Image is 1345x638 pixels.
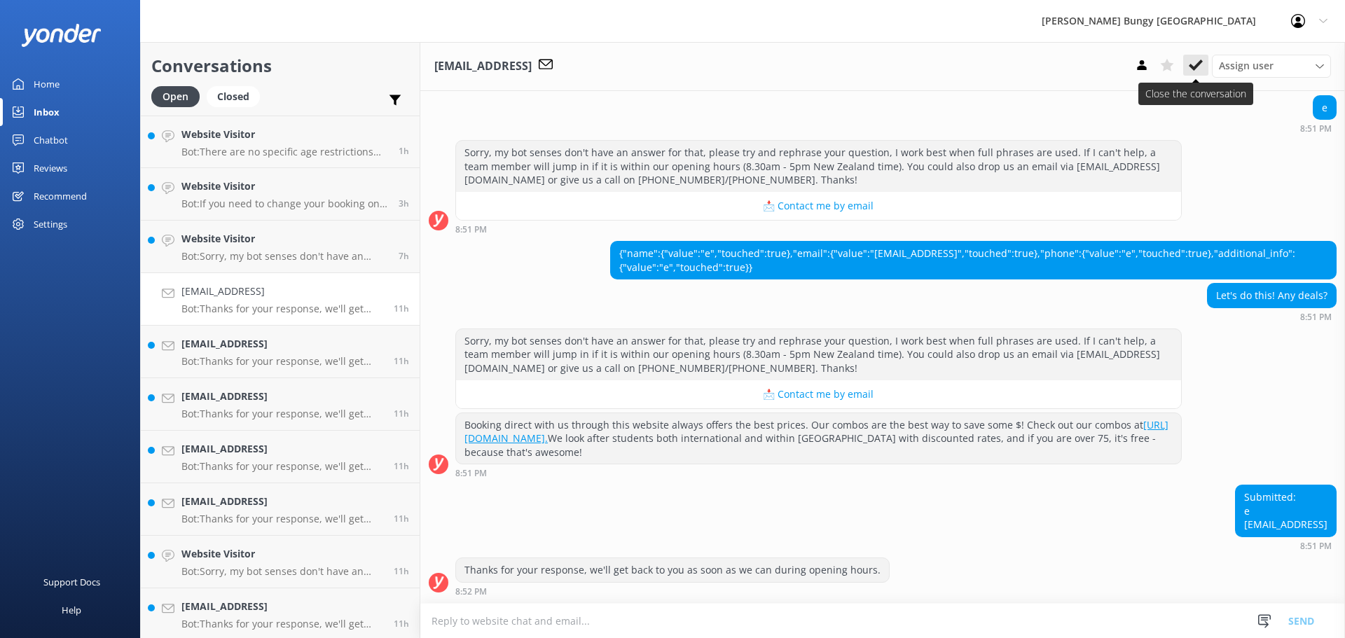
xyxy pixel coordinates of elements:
h4: Website Visitor [181,179,388,194]
a: Website VisitorBot:Sorry, my bot senses don't have an answer for that, please try and rephrase yo... [141,221,420,273]
p: Bot: Sorry, my bot senses don't have an answer for that, please try and rephrase your question, I... [181,565,383,578]
a: Website VisitorBot:If you need to change your booking on the day, please call us at [PHONE_NUMBER... [141,168,420,221]
div: Inbox [34,98,60,126]
p: Bot: Thanks for your response, we'll get back to you as soon as we can during opening hours. [181,618,383,630]
span: Aug 30 2025 08:46pm (UTC +12:00) Pacific/Auckland [394,618,409,630]
div: Aug 30 2025 08:51pm (UTC +12:00) Pacific/Auckland [455,468,1182,478]
a: Closed [207,88,267,104]
span: Aug 30 2025 08:46pm (UTC +12:00) Pacific/Auckland [394,565,409,577]
div: Thanks for your response, we'll get back to you as soon as we can during opening hours. [456,558,889,582]
div: Submitted: e [EMAIL_ADDRESS] [1236,485,1336,536]
div: Home [34,70,60,98]
strong: 8:51 PM [1300,313,1332,321]
a: [EMAIL_ADDRESS]Bot:Thanks for your response, we'll get back to you as soon as we can during openi... [141,273,420,326]
div: Support Docs [43,568,100,596]
div: Booking direct with us through this website always offers the best prices. Our combos are the bes... [456,413,1181,464]
div: Chatbot [34,126,68,154]
strong: 8:51 PM [455,226,487,234]
strong: 8:52 PM [455,588,487,596]
div: Aug 30 2025 08:51pm (UTC +12:00) Pacific/Auckland [1235,541,1337,550]
span: Aug 30 2025 08:47pm (UTC +12:00) Pacific/Auckland [394,513,409,525]
h4: Website Visitor [181,546,383,562]
div: Closed [207,86,260,107]
div: Aug 30 2025 08:51pm (UTC +12:00) Pacific/Auckland [455,224,1182,234]
a: Website VisitorBot:Sorry, my bot senses don't have an answer for that, please try and rephrase yo... [141,536,420,588]
a: [EMAIL_ADDRESS]Bot:Thanks for your response, we'll get back to you as soon as we can during openi... [141,378,420,431]
p: Bot: Sorry, my bot senses don't have an answer for that, please try and rephrase your question, I... [181,250,388,263]
span: Aug 31 2025 01:12am (UTC +12:00) Pacific/Auckland [399,250,409,262]
div: Let's do this! Any deals? [1208,284,1336,307]
h4: [EMAIL_ADDRESS] [181,389,383,404]
p: Bot: Thanks for your response, we'll get back to you as soon as we can during opening hours. [181,303,383,315]
p: Bot: If you need to change your booking on the day, please call us at [PHONE_NUMBER] or [PHONE_NU... [181,197,388,210]
h4: Website Visitor [181,127,388,142]
button: 📩 Contact me by email [456,192,1181,220]
span: Assign user [1219,58,1274,74]
button: 📩 Contact me by email [456,380,1181,408]
img: yonder-white-logo.png [21,24,102,47]
p: Bot: There are no specific age restrictions for older customers, as long as you meet the minimum ... [181,146,388,158]
span: Aug 31 2025 07:37am (UTC +12:00) Pacific/Auckland [399,145,409,157]
div: Aug 30 2025 08:51pm (UTC +12:00) Pacific/Auckland [1207,312,1337,321]
h4: [EMAIL_ADDRESS] [181,441,383,457]
p: Bot: Thanks for your response, we'll get back to you as soon as we can during opening hours. [181,460,383,473]
h4: [EMAIL_ADDRESS] [181,494,383,509]
div: Sorry, my bot senses don't have an answer for that, please try and rephrase your question, I work... [456,141,1181,192]
strong: 8:51 PM [455,469,487,478]
span: Aug 30 2025 08:47pm (UTC +12:00) Pacific/Auckland [394,460,409,472]
div: {"name":{"value":"e","touched":true},"email":{"value":"[EMAIL_ADDRESS]","touched":true},"phone":{... [611,242,1336,279]
p: Bot: Thanks for your response, we'll get back to you as soon as we can during opening hours. [181,408,383,420]
h3: [EMAIL_ADDRESS] [434,57,532,76]
span: Aug 30 2025 08:51pm (UTC +12:00) Pacific/Auckland [394,303,409,314]
div: Help [62,596,81,624]
a: [URL][DOMAIN_NAME]. [464,418,1168,445]
p: Bot: Thanks for your response, we'll get back to you as soon as we can during opening hours. [181,513,383,525]
div: Aug 30 2025 08:51pm (UTC +12:00) Pacific/Auckland [1300,123,1337,133]
p: Bot: Thanks for your response, we'll get back to you as soon as we can during opening hours. [181,355,383,368]
a: [EMAIL_ADDRESS]Bot:Thanks for your response, we'll get back to you as soon as we can during openi... [141,326,420,378]
span: Aug 30 2025 08:47pm (UTC +12:00) Pacific/Auckland [394,408,409,419]
div: Aug 30 2025 08:52pm (UTC +12:00) Pacific/Auckland [455,586,890,596]
h4: [EMAIL_ADDRESS] [181,336,383,352]
div: e [1313,96,1336,120]
span: Aug 30 2025 08:48pm (UTC +12:00) Pacific/Auckland [394,355,409,367]
span: Aug 31 2025 05:05am (UTC +12:00) Pacific/Auckland [399,197,409,209]
div: Assign User [1212,55,1331,77]
div: Sorry, my bot senses don't have an answer for that, please try and rephrase your question, I work... [456,329,1181,380]
div: Reviews [34,154,67,182]
h4: [EMAIL_ADDRESS] [181,284,383,299]
a: [EMAIL_ADDRESS]Bot:Thanks for your response, we'll get back to you as soon as we can during openi... [141,483,420,536]
h4: [EMAIL_ADDRESS] [181,599,383,614]
strong: 8:51 PM [1300,125,1332,133]
a: [EMAIL_ADDRESS]Bot:Thanks for your response, we'll get back to you as soon as we can during openi... [141,431,420,483]
h2: Conversations [151,53,409,79]
h4: Website Visitor [181,231,388,247]
strong: 8:51 PM [1300,542,1332,550]
div: Recommend [34,182,87,210]
div: Settings [34,210,67,238]
a: Open [151,88,207,104]
a: Website VisitorBot:There are no specific age restrictions for older customers, as long as you mee... [141,116,420,168]
div: Open [151,86,200,107]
